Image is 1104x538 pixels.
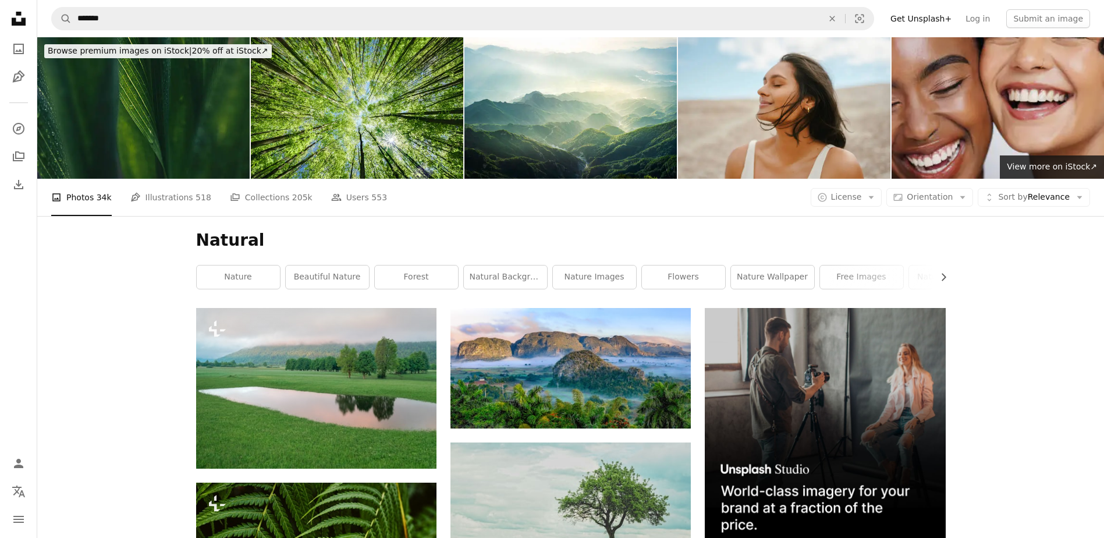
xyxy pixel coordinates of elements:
a: free images [820,266,903,289]
a: Photos [7,37,30,61]
a: natural disaster [909,266,992,289]
a: View more on iStock↗ [1000,155,1104,179]
img: Natural mountains landscapes [464,37,677,179]
a: Illustrations 518 [130,179,211,216]
a: Illustrations [7,65,30,89]
h1: Natural [196,230,946,251]
a: Download History [7,173,30,196]
a: a small pond in the middle of a grassy field [196,383,436,393]
span: 20% off at iStock ↗ [48,46,268,55]
button: Orientation [886,188,973,207]
span: License [831,192,862,201]
a: nature wallpaper [731,266,814,289]
a: nature images [553,266,636,289]
button: Visual search [846,8,874,30]
button: Clear [819,8,845,30]
span: Orientation [907,192,953,201]
a: Explore [7,117,30,140]
button: Search Unsplash [52,8,72,30]
img: A Beautiful and Lush Green Forest Canopy Illuminated by Warm Sunlight Streaming Through [251,37,463,179]
span: Relevance [998,192,1070,203]
a: forest [375,266,458,289]
a: nature [197,266,280,289]
button: scroll list to the right [933,266,946,289]
span: View more on iStock ↗ [1007,162,1097,171]
a: Get Unsplash+ [883,9,959,28]
button: License [811,188,882,207]
span: Browse premium images on iStock | [48,46,191,55]
form: Find visuals sitewide [51,7,874,30]
img: Skincare, beauty and women in studio for natural, wellness and facial routine with healthy glow. ... [892,37,1104,179]
button: Submit an image [1006,9,1090,28]
a: natural background [464,266,547,289]
a: Log in / Sign up [7,452,30,475]
a: Home — Unsplash [7,7,30,33]
img: Leaf surface with water drops, macro, shallow DOFLeaf surface with water drops, macro, shallow DOF [37,37,250,179]
span: 518 [196,191,211,204]
button: Language [7,480,30,503]
a: Browse premium images on iStock|20% off at iStock↗ [37,37,279,65]
button: Menu [7,508,30,531]
a: flowers [642,266,725,289]
a: beautiful nature [286,266,369,289]
img: a small pond in the middle of a grassy field [196,308,436,468]
a: Collections 205k [230,179,313,216]
a: Collections [7,145,30,168]
a: Users 553 [331,179,387,216]
a: Log in [959,9,997,28]
img: aerial photography of mountains and near trees during daytime [450,308,691,429]
span: 553 [371,191,387,204]
a: green tree on grassland during daytime [450,516,691,527]
button: Sort byRelevance [978,188,1090,207]
a: aerial photography of mountains and near trees during daytime [450,363,691,373]
span: Sort by [998,192,1027,201]
img: Woman With Glowing Skin Enjoying a Peaceful Breeze in a Serene Natural Setting [678,37,890,179]
span: 205k [292,191,313,204]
